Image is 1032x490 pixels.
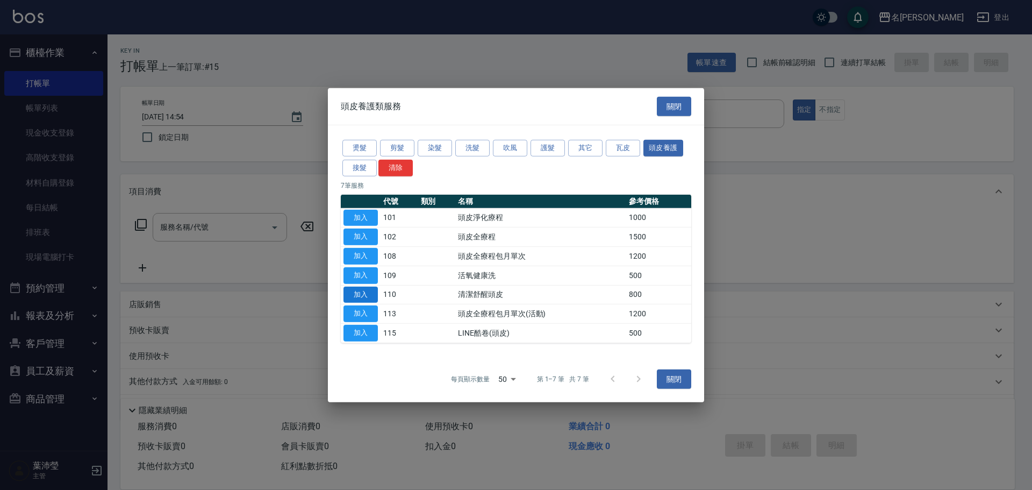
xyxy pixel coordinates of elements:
p: 第 1–7 筆 共 7 筆 [537,374,589,384]
button: 頭皮養護 [643,140,683,157]
button: 護髮 [531,140,565,157]
span: 頭皮養護類服務 [341,101,401,112]
button: 加入 [343,267,378,284]
td: 頭皮全療程包月單次(活動) [455,304,626,324]
th: 代號 [381,194,418,208]
td: 頭皮全療程包月單次 [455,246,626,266]
th: 參考價格 [626,194,691,208]
td: LINE酷卷(頭皮) [455,323,626,343]
button: 接髮 [342,160,377,176]
button: 加入 [343,209,378,226]
td: 800 [626,285,691,304]
p: 每頁顯示數量 [451,374,490,384]
p: 7 筆服務 [341,180,691,190]
button: 染髮 [418,140,452,157]
td: 109 [381,266,418,285]
td: 活氧健康洗 [455,266,626,285]
button: 清除 [378,160,413,176]
th: 類別 [418,194,456,208]
button: 吹風 [493,140,527,157]
div: 50 [494,365,520,394]
button: 其它 [568,140,603,157]
td: 500 [626,323,691,343]
td: 頭皮全療程 [455,228,626,247]
button: 洗髮 [455,140,490,157]
button: 關閉 [657,369,691,389]
td: 108 [381,246,418,266]
button: 關閉 [657,96,691,116]
button: 加入 [343,286,378,303]
td: 1200 [626,246,691,266]
td: 115 [381,323,418,343]
td: 1000 [626,208,691,228]
td: 1500 [626,228,691,247]
button: 燙髮 [342,140,377,157]
td: 500 [626,266,691,285]
button: 加入 [343,306,378,322]
button: 加入 [343,248,378,265]
th: 名稱 [455,194,626,208]
td: 102 [381,228,418,247]
td: 110 [381,285,418,304]
button: 瓦皮 [606,140,640,157]
td: 頭皮淨化療程 [455,208,626,228]
td: 清潔舒醒頭皮 [455,285,626,304]
td: 101 [381,208,418,228]
td: 113 [381,304,418,324]
button: 加入 [343,325,378,342]
td: 1200 [626,304,691,324]
button: 加入 [343,229,378,245]
button: 剪髮 [380,140,414,157]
